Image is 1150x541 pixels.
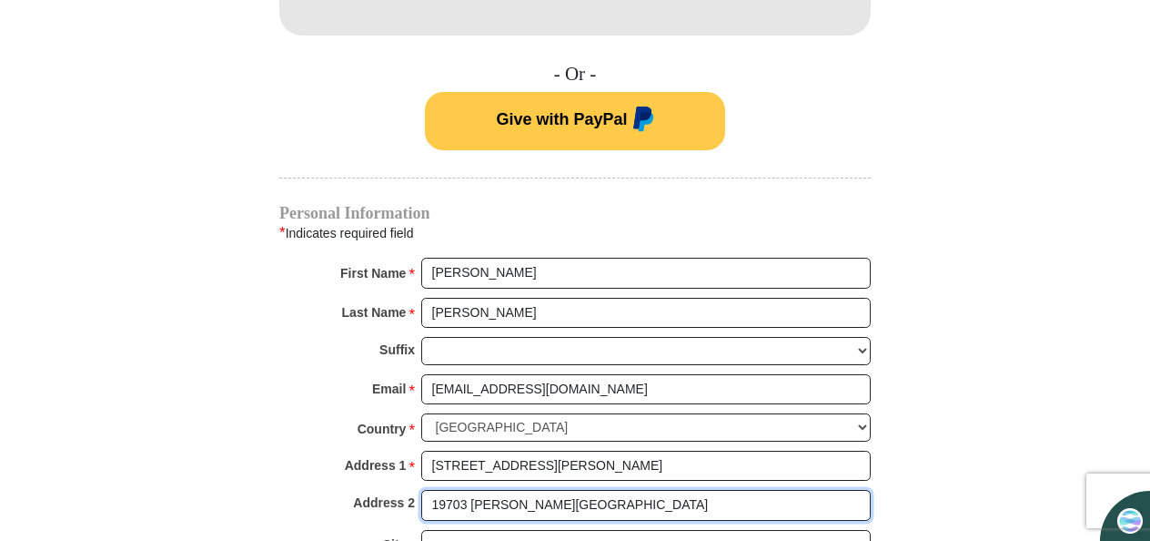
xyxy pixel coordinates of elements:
[340,260,406,286] strong: First Name
[628,107,654,136] img: paypal
[496,110,627,128] span: Give with PayPal
[342,300,407,325] strong: Last Name
[358,416,407,442] strong: Country
[353,490,415,515] strong: Address 2
[279,221,871,245] div: Indicates required field
[425,92,725,150] button: Give with PayPal
[345,453,407,478] strong: Address 1
[279,63,871,86] h4: - Or -
[379,337,415,362] strong: Suffix
[372,376,406,402] strong: Email
[279,206,871,220] h4: Personal Information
